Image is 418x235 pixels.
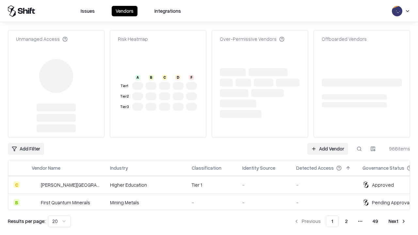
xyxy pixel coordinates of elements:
[135,75,140,80] div: A
[110,164,128,171] div: Industry
[326,215,339,227] button: 1
[322,36,367,42] div: Offboarded Vendors
[8,143,44,155] button: Add Filter
[149,75,154,80] div: B
[13,181,20,188] div: C
[242,181,286,188] div: -
[8,218,45,225] p: Results per page:
[296,181,352,188] div: -
[296,199,352,206] div: -
[119,94,130,99] div: Tier 2
[362,164,404,171] div: Governance Status
[372,199,410,206] div: Pending Approval
[16,36,68,42] div: Unmanaged Access
[41,199,90,206] div: First Quantum Minerals
[13,199,20,206] div: B
[340,215,353,227] button: 2
[192,164,221,171] div: Classification
[175,75,181,80] div: D
[119,104,130,110] div: Tier 3
[32,181,38,188] img: Reichman University
[290,215,410,227] nav: pagination
[384,145,410,152] div: 966 items
[242,164,275,171] div: Identity Source
[32,164,60,171] div: Vendor Name
[372,181,394,188] div: Approved
[110,199,181,206] div: Mining Metals
[151,6,185,16] button: Integrations
[220,36,284,42] div: Over-Permissive Vendors
[118,36,148,42] div: Risk Heatmap
[77,6,99,16] button: Issues
[367,215,383,227] button: 49
[41,181,100,188] div: [PERSON_NAME][GEOGRAPHIC_DATA]
[162,75,167,80] div: C
[192,181,232,188] div: Tier 1
[385,215,410,227] button: Next
[307,143,348,155] a: Add Vendor
[112,6,137,16] button: Vendors
[119,83,130,89] div: Tier 1
[296,164,334,171] div: Detected Access
[32,199,38,206] img: First Quantum Minerals
[110,181,181,188] div: Higher Education
[242,199,286,206] div: -
[189,75,194,80] div: F
[192,199,232,206] div: -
